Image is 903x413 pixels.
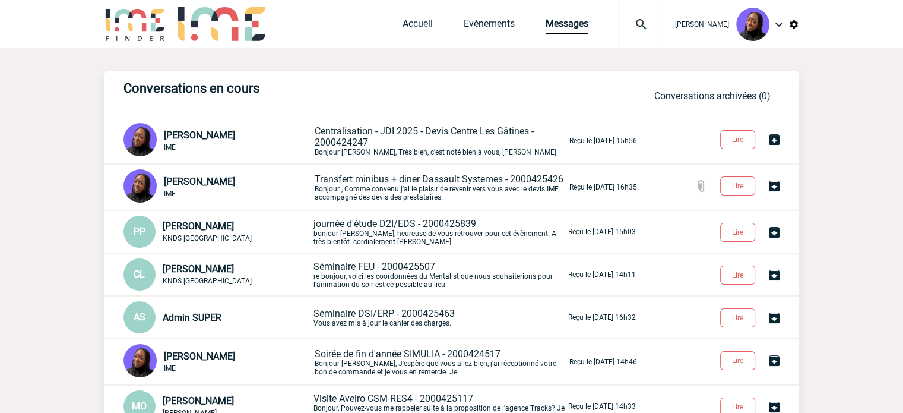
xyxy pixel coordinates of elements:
[123,344,157,377] img: 131349-0.png
[569,183,637,191] p: Reçu le [DATE] 16h35
[313,308,455,319] span: Séminaire DSI/ERP - 2000425463
[164,176,235,187] span: [PERSON_NAME]
[123,355,637,367] a: [PERSON_NAME] IME Soirée de fin d'année SIMULIA - 2000424517Bonjour [PERSON_NAME], J'espère que v...
[767,354,781,368] img: Archiver la conversation
[163,277,252,285] span: KNDS [GEOGRAPHIC_DATA]
[568,228,636,236] p: Reçu le [DATE] 15h03
[123,123,157,156] img: 131349-0.png
[104,7,166,41] img: IME-Finder
[163,312,221,323] span: Admin SUPER
[123,301,311,333] div: Conversation privée : Client - Agence
[315,125,567,156] p: Bonjour [PERSON_NAME], Très bien, c'est noté bien à vous, [PERSON_NAME]
[164,364,176,373] span: IME
[123,216,311,248] div: Conversation privée : Client - Agence
[134,226,145,237] span: PP
[711,226,767,237] a: Lire
[568,270,636,279] p: Reçu le [DATE] 14h11
[313,218,476,229] span: journée d'étude D2I/EDS - 2000425839
[720,266,755,285] button: Lire
[767,311,781,325] img: Archiver la conversation
[134,311,145,323] span: AS
[123,258,311,291] div: Conversation privée : Client - Agence
[123,400,636,411] a: MO [PERSON_NAME] [PERSON_NAME] Visite Aveiro CSM RES4 - 2000425117Bonjour, Pouvez-vous me rappele...
[720,223,755,242] button: Lire
[315,348,500,360] span: Soirée de fin d'année SIMULIA - 2000424517
[123,344,312,380] div: Conversation privée : Client - Agence
[315,125,534,148] span: Centralisation - JDI 2025 - Devis Centre Les Gâtines - 2000424247
[163,263,234,275] span: [PERSON_NAME]
[163,220,234,232] span: [PERSON_NAME]
[711,179,767,191] a: Lire
[163,234,252,242] span: KNDS [GEOGRAPHIC_DATA]
[313,261,435,272] span: Séminaire FEU - 2000425507
[134,269,145,280] span: CL
[720,176,755,196] button: Lire
[164,143,176,152] span: IME
[546,18,588,34] a: Messages
[123,311,636,322] a: AS Admin SUPER Séminaire DSI/ERP - 2000425463Vous avez mis à jour le cahier des charges. Reçu le ...
[720,351,755,370] button: Lire
[123,134,637,146] a: [PERSON_NAME] IME Centralisation - JDI 2025 - Devis Centre Les Gâtines - 2000424247Bonjour [PERSO...
[568,313,636,321] p: Reçu le [DATE] 16h32
[767,225,781,239] img: Archiver la conversation
[711,269,767,280] a: Lire
[654,90,771,102] a: Conversations archivées (0)
[711,354,767,365] a: Lire
[313,218,566,246] p: bonjour [PERSON_NAME], heureuse de vous retrouver pour cet évènement. A très bientôt. cordialemen...
[720,308,755,327] button: Lire
[711,311,767,323] a: Lire
[313,393,473,404] span: Visite Aveiro CSM RES4 - 2000425117
[315,174,567,201] p: Bonjour , Comme convenu j'ai le plaisir de revenir vers vous avec le devis IME accompagné des dev...
[123,268,636,279] a: CL [PERSON_NAME] KNDS [GEOGRAPHIC_DATA] Séminaire FEU - 2000425507re bonjour, voici les coordonné...
[315,174,563,185] span: Transfert minibus + diner Dassault Systemes - 2000425426
[711,401,767,412] a: Lire
[123,123,312,159] div: Conversation privée : Client - Agence
[164,190,176,198] span: IME
[164,130,235,141] span: [PERSON_NAME]
[123,181,637,192] a: [PERSON_NAME] IME Transfert minibus + diner Dassault Systemes - 2000425426Bonjour , Comme convenu...
[132,401,147,412] span: MO
[767,179,781,193] img: Archiver la conversation
[163,395,234,406] span: [PERSON_NAME]
[711,133,767,144] a: Lire
[569,137,637,145] p: Reçu le [DATE] 15h56
[123,169,312,205] div: Conversation privée : Client - Agence
[403,18,433,34] a: Accueil
[123,81,480,96] h3: Conversations en cours
[675,20,729,29] span: [PERSON_NAME]
[568,402,636,411] p: Reçu le [DATE] 14h33
[767,133,781,147] img: Archiver la conversation
[123,225,636,237] a: PP [PERSON_NAME] KNDS [GEOGRAPHIC_DATA] journée d'étude D2I/EDS - 2000425839bonjour [PERSON_NAME]...
[313,261,566,289] p: re bonjour, voici les coordonnées du Mentalist que nous souhaiterions pour l'animation du soir es...
[767,268,781,282] img: Archiver la conversation
[736,8,769,41] img: 131349-0.png
[720,130,755,149] button: Lire
[313,308,566,327] p: Vous avez mis à jour le cahier des charges.
[464,18,515,34] a: Evénements
[123,169,157,203] img: 131349-0.png
[315,348,567,376] p: Bonjour [PERSON_NAME], J'espère que vous allez bien, j'ai réceptionné votre bon de commande et je...
[569,358,637,366] p: Reçu le [DATE] 14h46
[164,351,235,362] span: [PERSON_NAME]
